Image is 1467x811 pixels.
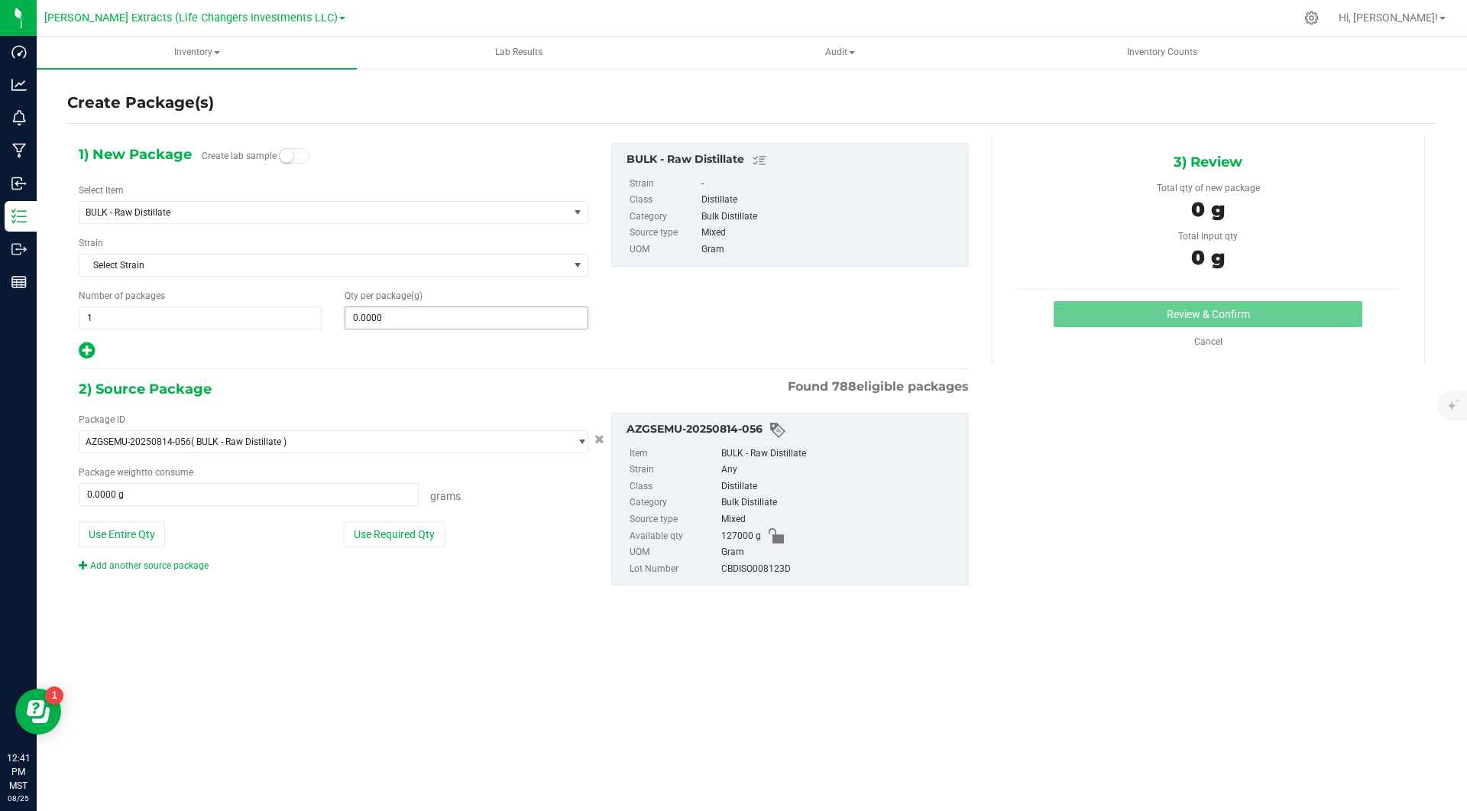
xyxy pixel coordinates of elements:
[79,236,103,250] label: Strain
[117,467,144,478] span: weight
[7,793,30,804] p: 08/25
[630,446,718,462] label: Item
[345,307,587,329] input: 0.0000
[86,436,191,447] span: AZGSEMU-20250814-056
[721,462,960,478] div: Any
[79,183,124,197] label: Select Item
[721,544,960,561] div: Gram
[832,379,857,394] span: 788
[79,290,165,301] span: Number of packages
[11,44,27,60] inline-svg: Dashboard
[79,307,321,329] input: 1
[37,37,357,69] a: Inventory
[79,255,568,276] span: Select Strain
[345,290,423,301] span: Qty per package
[1174,151,1242,174] span: 3) Review
[630,225,698,242] label: Source type
[11,242,27,257] inline-svg: Outbound
[1178,231,1238,242] span: Total input qty
[474,46,563,59] span: Lab Results
[788,378,969,396] span: Found eligible packages
[721,561,960,578] div: CBDISO008123D
[627,151,960,170] div: BULK - Raw Distillate
[11,77,27,92] inline-svg: Analytics
[590,429,609,451] button: Cancel button
[1339,11,1438,24] span: Hi, [PERSON_NAME]!
[7,751,30,793] p: 12:41 PM MST
[630,209,698,225] label: Category
[680,37,1000,69] a: Audit
[630,544,718,561] label: UOM
[568,202,588,223] span: select
[79,467,193,478] span: Package to consume
[11,110,27,125] inline-svg: Monitoring
[630,192,698,209] label: Class
[701,192,960,209] div: Distillate
[721,528,761,545] span: 127000 g
[1194,336,1222,347] a: Cancel
[79,414,125,425] span: Package ID
[701,209,960,225] div: Bulk Distillate
[1157,183,1260,193] span: Total qty of new package
[67,92,214,114] h4: Create Package(s)
[1054,301,1362,327] button: Review & Confirm
[630,176,698,193] label: Strain
[1191,245,1225,270] span: 0 g
[191,436,287,447] span: ( BULK - Raw Distillate )
[630,561,718,578] label: Lot Number
[358,37,678,69] a: Lab Results
[568,255,588,276] span: select
[79,560,209,571] a: Add another source package
[630,462,718,478] label: Strain
[45,686,63,705] iframe: Resource center unread badge
[11,176,27,191] inline-svg: Inbound
[11,274,27,290] inline-svg: Reports
[44,11,338,24] span: [PERSON_NAME] Extracts (Life Changers Investments LLC)
[630,528,718,545] label: Available qty
[721,495,960,511] div: Bulk Distillate
[630,511,718,528] label: Source type
[411,290,423,301] span: (g)
[430,490,461,502] span: Grams
[79,484,418,505] input: 0.0000 g
[11,143,27,158] inline-svg: Manufacturing
[1002,37,1323,69] a: Inventory Counts
[721,478,960,495] div: Distillate
[79,521,165,547] button: Use Entire Qty
[721,446,960,462] div: BULK - Raw Distillate
[681,37,999,68] span: Audit
[701,225,960,242] div: Mixed
[1191,197,1225,222] span: 0 g
[11,209,27,224] inline-svg: Inventory
[721,511,960,528] div: Mixed
[79,349,95,359] span: Add new output
[630,242,698,258] label: UOM
[630,495,718,511] label: Category
[202,144,277,167] label: Create lab sample
[701,242,960,258] div: Gram
[15,689,61,735] iframe: Resource center
[1302,11,1321,25] div: Manage settings
[630,478,718,495] label: Class
[79,378,212,401] span: 2) Source Package
[79,143,192,166] span: 1) New Package
[627,421,960,440] div: AZGSEMU-20250814-056
[568,431,588,453] span: select
[86,207,543,218] span: BULK - Raw Distillate
[1106,46,1218,59] span: Inventory Counts
[344,521,445,547] button: Use Required Qty
[701,176,960,193] div: -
